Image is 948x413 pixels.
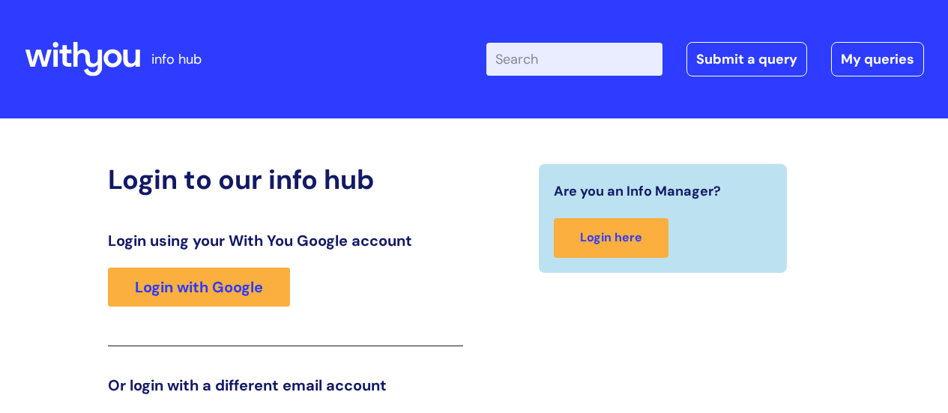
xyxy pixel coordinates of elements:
[554,218,668,258] a: Login here
[108,268,290,307] a: Login with Google
[108,232,463,250] h3: Login using your With You Google account
[686,42,807,76] a: Submit a query
[151,47,202,71] p: info hub
[486,43,662,76] input: Search
[108,376,463,394] h3: Or login with a different email account
[554,179,721,203] span: Are you an Info Manager?
[831,42,924,76] a: My queries
[108,163,463,196] h2: Login to our info hub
